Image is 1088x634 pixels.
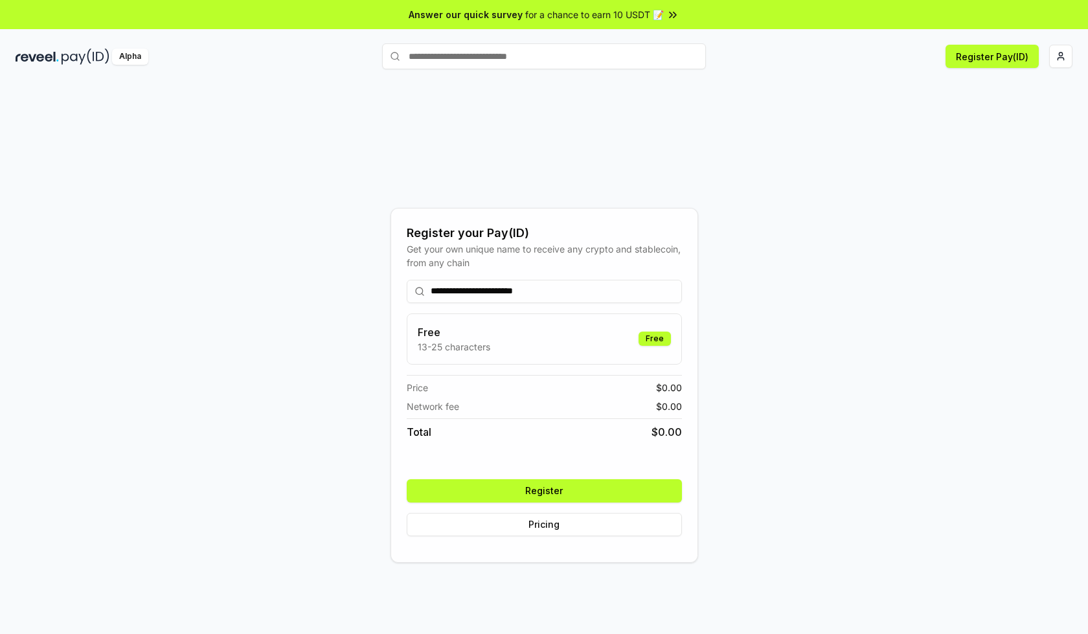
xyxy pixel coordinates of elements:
div: Alpha [112,49,148,65]
div: Free [639,332,671,346]
span: Price [407,381,428,394]
span: for a chance to earn 10 USDT 📝 [525,8,664,21]
span: Network fee [407,400,459,413]
span: $ 0.00 [656,400,682,413]
img: reveel_dark [16,49,59,65]
img: pay_id [62,49,109,65]
span: Total [407,424,431,440]
span: $ 0.00 [656,381,682,394]
span: Answer our quick survey [409,8,523,21]
button: Register Pay(ID) [946,45,1039,68]
p: 13-25 characters [418,340,490,354]
button: Register [407,479,682,503]
button: Pricing [407,513,682,536]
span: $ 0.00 [652,424,682,440]
div: Get your own unique name to receive any crypto and stablecoin, from any chain [407,242,682,269]
div: Register your Pay(ID) [407,224,682,242]
h3: Free [418,324,490,340]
